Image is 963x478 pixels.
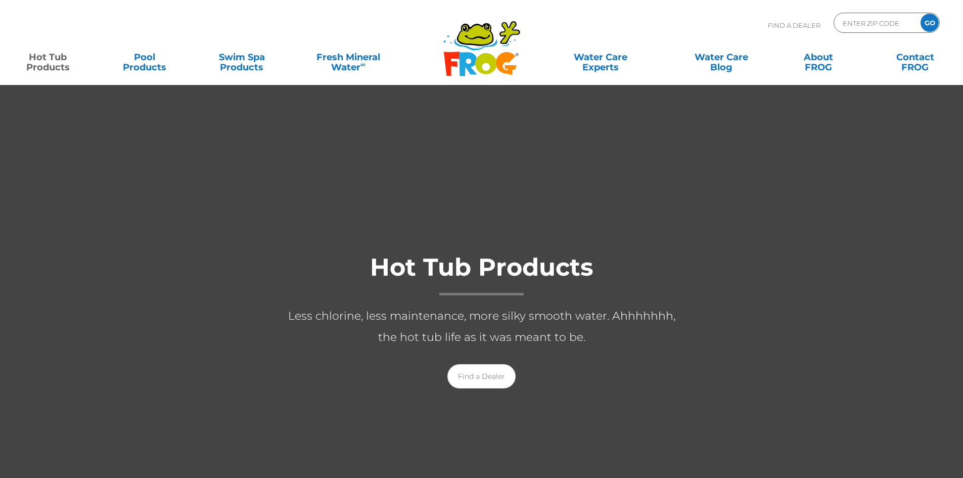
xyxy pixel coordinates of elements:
[360,60,365,68] sup: ∞
[781,47,856,67] a: AboutFROG
[301,47,395,67] a: Fresh MineralWater∞
[683,47,759,67] a: Water CareBlog
[10,47,85,67] a: Hot TubProducts
[539,47,662,67] a: Water CareExperts
[280,254,684,295] h1: Hot Tub Products
[768,13,820,38] p: Find A Dealer
[280,306,684,348] p: Less chlorine, less maintenance, more silky smooth water. Ahhhhhhh, the hot tub life as it was me...
[204,47,280,67] a: Swim SpaProducts
[921,14,939,32] input: GO
[878,47,953,67] a: ContactFROG
[842,16,910,30] input: Zip Code Form
[447,364,516,388] a: Find a Dealer
[107,47,182,67] a: PoolProducts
